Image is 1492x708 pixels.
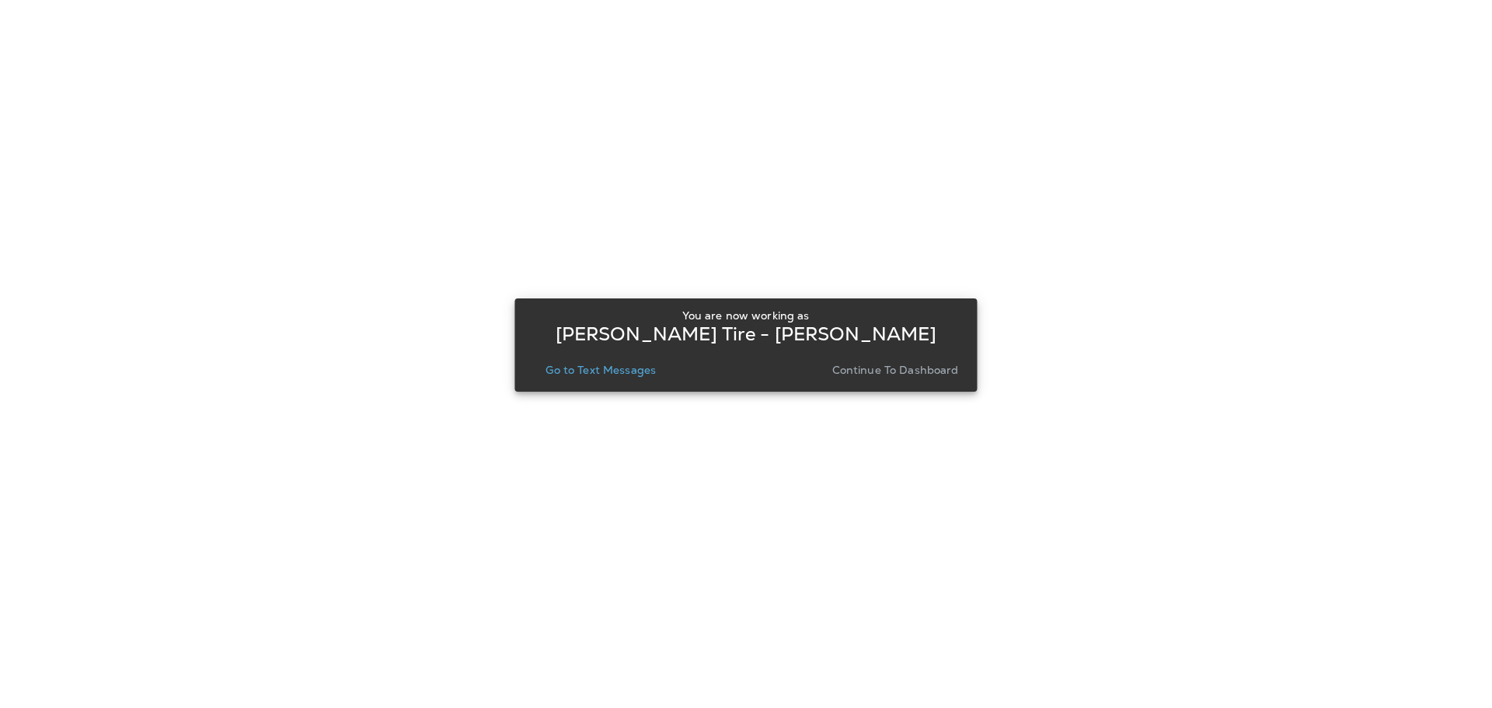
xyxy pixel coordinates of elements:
p: [PERSON_NAME] Tire - [PERSON_NAME] [556,328,937,340]
button: Go to Text Messages [539,359,662,381]
p: Go to Text Messages [546,364,656,376]
p: Continue to Dashboard [832,364,959,376]
button: Continue to Dashboard [826,359,965,381]
p: You are now working as [682,309,809,322]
